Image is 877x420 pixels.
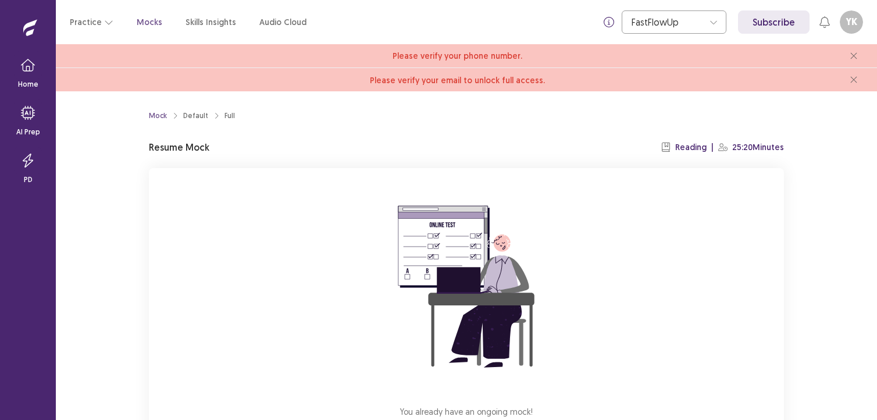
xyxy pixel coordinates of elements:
[370,73,545,87] a: Please verify your email to unlock full access.
[738,10,810,34] a: Subscribe
[393,50,522,62] span: Please verify your phone number.
[844,47,863,65] button: close
[598,12,619,33] button: info
[632,11,704,33] div: FastFlowUp
[149,140,209,154] p: Resume Mock
[183,111,208,121] div: Default
[362,182,571,391] img: attend-mock
[711,141,714,154] p: |
[675,141,707,154] p: Reading
[18,79,38,90] p: Home
[370,75,545,86] span: Please verify your email to unlock full access.
[16,127,40,137] p: AI Prep
[137,16,162,29] a: Mocks
[186,16,236,29] a: Skills Insights
[840,10,863,34] button: YK
[149,111,235,121] nav: breadcrumb
[24,175,33,185] p: PD
[732,141,784,154] p: 25:20 Minutes
[844,70,863,89] button: close
[259,16,306,29] a: Audio Cloud
[224,111,235,121] div: Full
[149,111,167,121] a: Mock
[70,12,113,33] button: Practice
